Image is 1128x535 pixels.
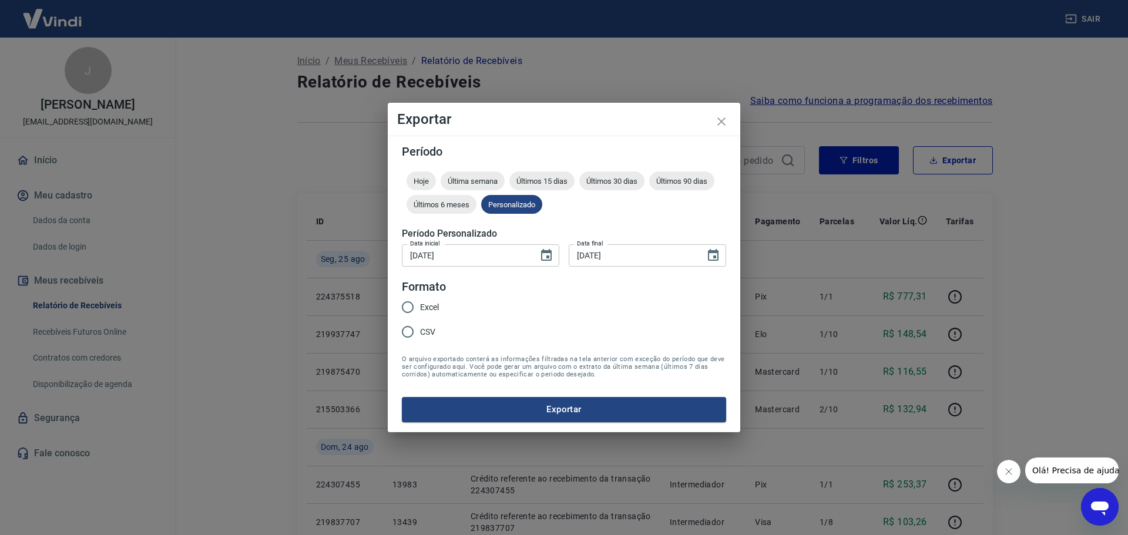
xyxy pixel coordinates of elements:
span: Excel [420,301,439,314]
span: Últimos 15 dias [509,177,575,186]
label: Data final [577,239,603,248]
div: Últimos 15 dias [509,171,575,190]
span: CSV [420,326,435,338]
h5: Período Personalizado [402,228,726,240]
legend: Formato [402,278,446,295]
div: Última semana [441,171,505,190]
div: Personalizado [481,195,542,214]
span: Últimos 30 dias [579,177,644,186]
button: Choose date, selected date is 1 de ago de 2025 [535,244,558,267]
label: Data inicial [410,239,440,248]
span: O arquivo exportado conterá as informações filtradas na tela anterior com exceção do período que ... [402,355,726,378]
div: Últimos 6 meses [407,195,476,214]
input: DD/MM/YYYY [569,244,697,266]
iframe: Botão para abrir a janela de mensagens [1081,488,1119,526]
div: Últimos 30 dias [579,171,644,190]
span: Olá! Precisa de ajuda? [7,8,99,18]
button: close [707,107,736,136]
iframe: Fechar mensagem [997,460,1020,483]
span: Últimos 90 dias [649,177,714,186]
span: Últimos 6 meses [407,200,476,209]
span: Última semana [441,177,505,186]
h5: Período [402,146,726,157]
div: Últimos 90 dias [649,171,714,190]
h4: Exportar [397,112,731,126]
iframe: Mensagem da empresa [1025,457,1119,483]
span: Hoje [407,177,436,186]
input: DD/MM/YYYY [402,244,530,266]
button: Choose date, selected date is 31 de ago de 2025 [701,244,725,267]
div: Hoje [407,171,436,190]
button: Exportar [402,397,726,422]
span: Personalizado [481,200,542,209]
